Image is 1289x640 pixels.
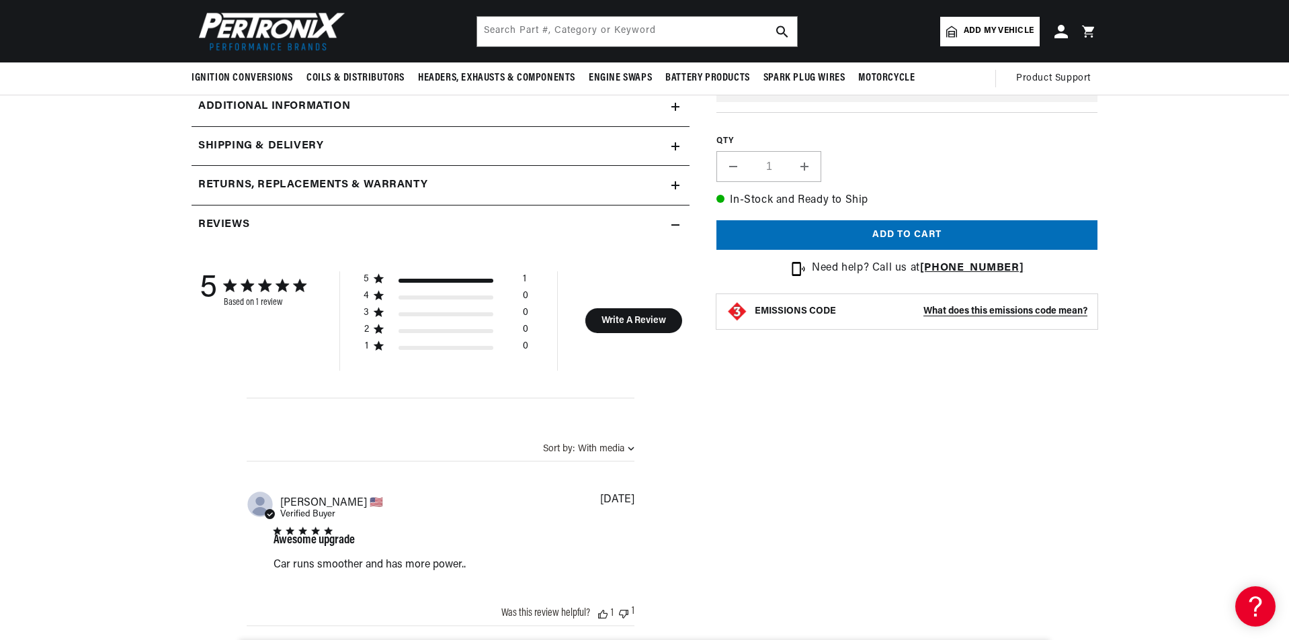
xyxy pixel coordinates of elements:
h2: Shipping & Delivery [198,138,323,155]
div: 5 [200,271,217,308]
summary: Engine Swaps [582,62,659,94]
button: search button [767,17,797,46]
button: Write A Review [585,308,682,333]
p: In-Stock and Ready to Ship [716,192,1097,210]
div: With media [578,444,624,454]
img: Emissions code [726,301,748,322]
input: Search Part #, Category or Keyword [477,17,797,46]
summary: Ignition Conversions [192,62,300,94]
div: 2 star by 0 reviews [364,324,528,340]
div: 0 [523,324,528,340]
button: Add to cart [716,220,1097,250]
a: Add my vehicle [940,17,1040,46]
summary: Additional information [192,87,690,126]
div: Was this review helpful? [501,608,590,619]
div: 5 star by 1 reviews [364,273,528,290]
span: Sort by: [543,444,575,454]
h2: Reviews [198,216,249,234]
summary: Coils & Distributors [300,62,411,94]
div: [DATE] [600,494,634,505]
h2: Additional information [198,98,350,116]
img: Pertronix [192,8,346,54]
div: Based on 1 review [224,298,306,308]
a: [PHONE_NUMBER] [920,263,1024,273]
div: 1 [632,606,634,619]
span: Verified Buyer [280,510,335,518]
summary: Returns, Replacements & Warranty [192,166,690,205]
summary: Battery Products [659,62,757,94]
span: Engine Swaps [589,71,652,85]
div: 3 [364,307,370,319]
span: Ignition Conversions [192,71,293,85]
div: 4 [364,290,370,302]
span: Headers, Exhausts & Components [418,71,575,85]
span: Product Support [1016,71,1091,86]
div: 1 star by 0 reviews [364,340,528,357]
div: Vote up [598,608,608,619]
span: Battery Products [665,71,750,85]
summary: Headers, Exhausts & Components [411,62,582,94]
div: 2 [364,324,370,336]
div: 1 [364,340,370,353]
div: 5 [364,273,370,285]
button: EMISSIONS CODEWhat does this emissions code mean? [755,306,1087,318]
div: 3 star by 0 reviews [364,307,528,324]
div: 1 [523,273,526,290]
span: dylan n. [280,496,383,508]
div: Vote down [619,606,628,619]
span: Coils & Distributors [306,71,405,85]
button: Sort by:With media [543,444,634,454]
div: Awesome upgrade [274,535,355,547]
summary: Reviews [192,205,690,244]
div: 0 [523,340,528,357]
div: 4 star by 0 reviews [364,290,528,307]
span: Motorcycle [858,71,915,85]
summary: Motorcycle [851,62,921,94]
summary: Spark Plug Wires [757,62,852,94]
label: QTY [716,136,1097,148]
span: Spark Plug Wires [763,71,845,85]
div: 5 star rating out of 5 stars [274,527,355,535]
summary: Product Support [1016,62,1097,95]
summary: Shipping & Delivery [192,127,690,166]
h2: Returns, Replacements & Warranty [198,177,427,194]
p: Need help? Call us at [812,260,1024,277]
strong: EMISSIONS CODE [755,306,836,316]
div: 0 [523,290,528,307]
span: Add my vehicle [964,25,1034,38]
div: 0 [523,307,528,324]
div: 1 [611,608,614,619]
strong: What does this emissions code mean? [923,306,1087,316]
